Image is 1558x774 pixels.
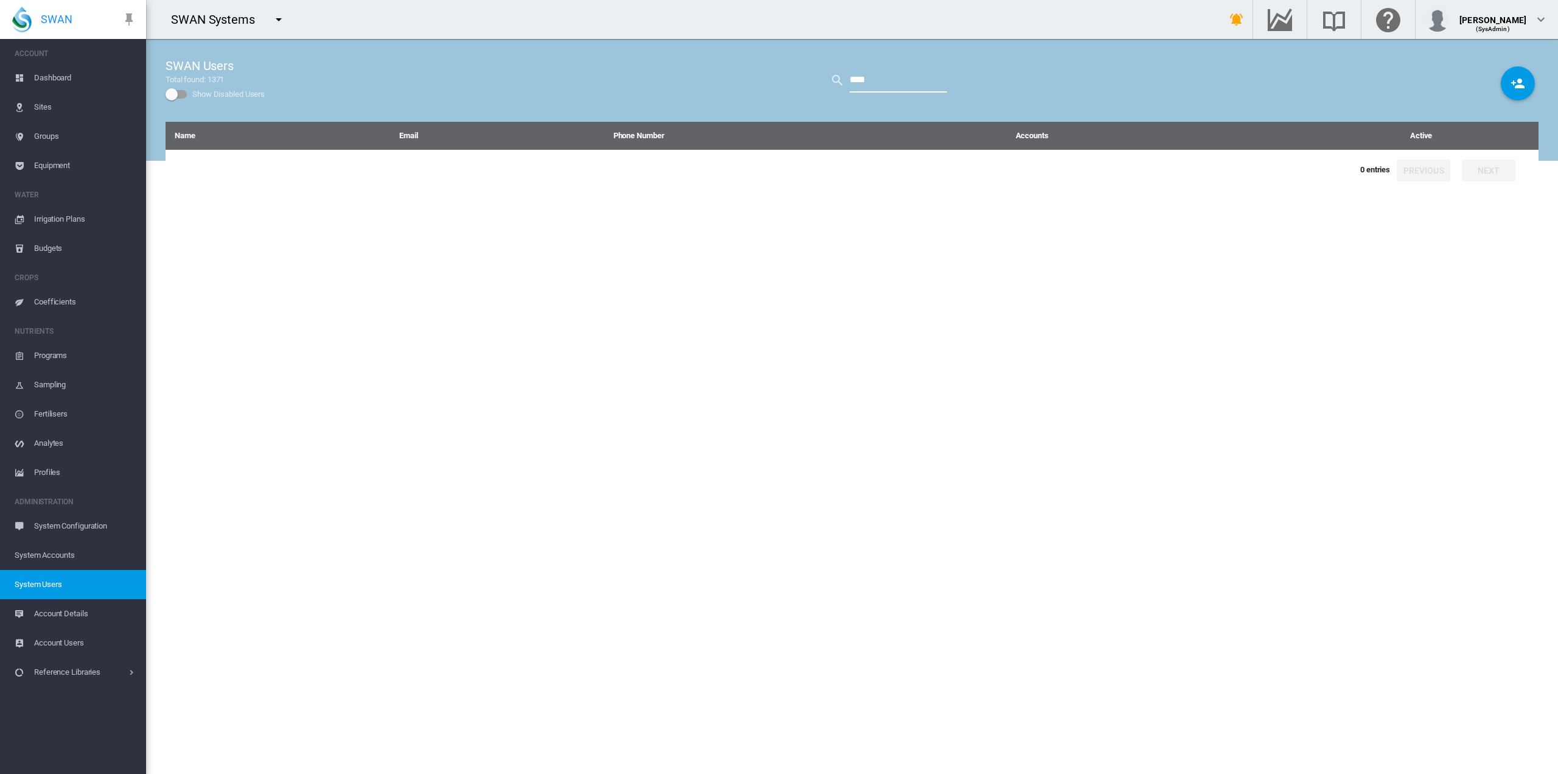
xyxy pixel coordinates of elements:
span: Fertilisers [34,399,136,429]
span: Groups [34,122,136,151]
md-icon: Click here for help [1374,12,1403,27]
span: Analytes [34,429,136,458]
span: ACCOUNT [15,44,136,63]
th: Active [1304,122,1539,150]
span: Reference Libraries [34,658,127,687]
span: CROPS [15,268,136,287]
th: Phone Number [604,122,1007,150]
span: NUTRIENTS [15,322,136,341]
span: (SysAdmin) [1476,26,1509,32]
a: Email [399,131,418,140]
span: System Configuration [34,512,136,541]
button: icon-menu-down [267,7,291,32]
span: 1371 [208,75,225,84]
span: Profiles [34,458,136,487]
span: WATER [15,185,136,205]
span: Irrigation Plans [34,205,136,234]
th: Accounts [1007,122,1304,150]
a: Name [175,131,195,140]
button: icon-bell-ring [1224,7,1249,32]
md-switch: Show Disabled Users [166,85,265,104]
div: Show Disabled Users [192,86,265,103]
div: [PERSON_NAME] [1459,9,1526,21]
md-icon: icon-pin [122,12,136,27]
span: Sites [34,93,136,122]
span: ADMINISTRATION [15,492,136,512]
span: Dashboard [34,63,136,93]
span: Budgets [34,234,136,263]
span: Total found: [166,75,206,84]
span: Equipment [34,151,136,180]
md-icon: Go to the Data Hub [1265,12,1294,27]
button: Next [1462,160,1515,181]
md-icon: icon-bell-ring [1229,12,1244,27]
img: SWAN-Landscape-Logo-Colour-drop.png [12,7,32,32]
md-icon: icon-chevron-down [1534,12,1548,27]
button: Previous [1397,160,1450,181]
span: 0 entries [1360,166,1390,175]
span: Programs [34,341,136,370]
span: Coefficients [34,287,136,317]
span: SWAN [41,12,72,27]
md-icon: icon-menu-down [271,12,286,27]
md-icon: Search the knowledge base [1319,12,1349,27]
md-icon: Search by keyword [830,73,845,88]
span: Account Details [34,599,136,628]
span: System Accounts [15,541,136,570]
span: Account Users [34,628,136,658]
span: SWAN Users [166,57,234,74]
div: SWAN Systems [171,11,266,28]
span: Sampling [34,370,136,399]
button: Add NEW User to SWAN [1501,66,1535,100]
img: profile.jpg [1425,7,1450,32]
span: System Users [15,570,136,599]
md-icon: icon-account-plus [1511,76,1525,91]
